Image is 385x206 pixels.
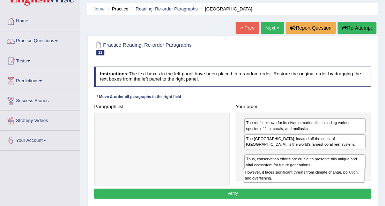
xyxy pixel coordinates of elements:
[96,50,104,55] span: 11
[94,41,266,55] h2: Practice Reading: Re-order Paragraphs
[100,71,128,76] b: Instructions:
[0,131,80,148] a: Your Account
[236,104,371,109] h4: Your order
[94,94,184,100] div: * Move & order all paragraphs in the right field
[0,111,80,128] a: Strategy Videos
[135,6,198,12] a: Reading: Re-order Paragraphs
[236,22,259,34] a: « Prev
[92,6,105,12] a: Home
[94,104,230,109] h4: Paragraph list
[106,6,128,12] li: Practice
[0,31,80,49] a: Practice Questions
[94,189,371,199] button: Verify
[244,154,365,169] div: Thus, conservation efforts are crucial to preserve this unique and vital ecosystem for future gen...
[244,134,365,149] div: The [GEOGRAPHIC_DATA], located off the coast of [GEOGRAPHIC_DATA], is the world's largest coral r...
[94,67,371,86] h4: The text boxes in the left panel have been placed in a random order. Restore the original order b...
[286,22,336,34] button: Report Question
[0,91,80,108] a: Success Stories
[338,22,376,34] button: Re-Attempt
[243,168,364,182] div: However, it faces significant threats from climate change, pollution, and overfishing.
[0,51,80,69] a: Tests
[0,71,80,89] a: Predictions
[199,6,252,12] li: [GEOGRAPHIC_DATA]
[261,22,284,34] a: Next »
[0,12,80,29] a: Home
[244,118,365,133] div: The reef is known for its diverse marine life, including various species of fish, corals, and mol...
